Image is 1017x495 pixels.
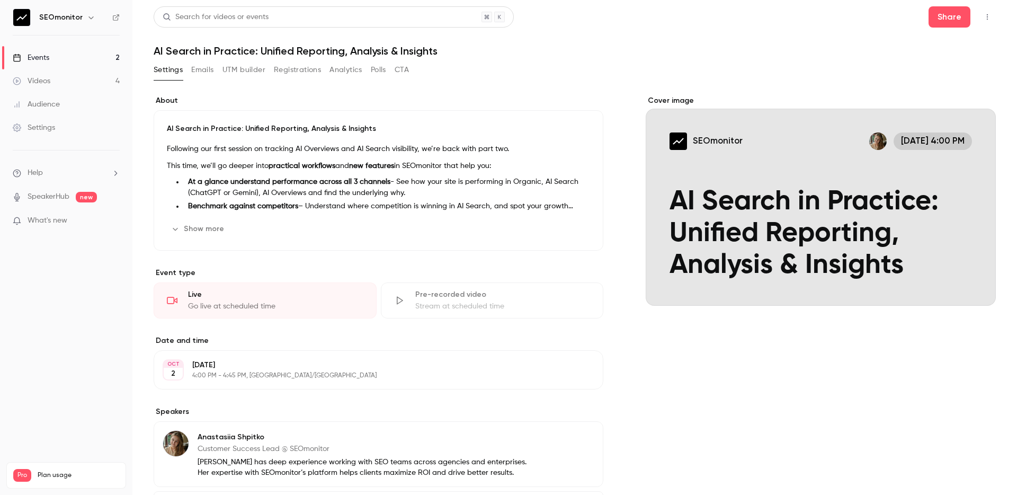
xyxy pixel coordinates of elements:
label: Date and time [154,335,603,346]
strong: Benchmark against competitors [188,202,298,210]
button: Analytics [329,61,362,78]
div: Go live at scheduled time [188,301,363,312]
span: Pro [13,469,31,482]
p: This time, we’ll go deeper into and in SEOmonitor that help you: [167,160,590,172]
span: Help [28,167,43,179]
img: Anastasiia Shpitko [163,431,189,456]
div: Anastasiia ShpitkoAnastasiia ShpitkoCustomer Success Lead @ SEOmonitor[PERSON_NAME] has deep expe... [154,421,603,487]
button: UTM builder [222,61,265,78]
p: Customer Success Lead @ SEOmonitor [198,444,534,454]
button: Registrations [274,61,321,78]
h1: AI Search in Practice: Unified Reporting, Analysis & Insights [154,45,996,57]
p: 4:00 PM - 4:45 PM, [GEOGRAPHIC_DATA]/[GEOGRAPHIC_DATA] [192,372,547,380]
label: Cover image [646,95,996,106]
div: LiveGo live at scheduled time [154,282,377,319]
div: Settings [13,122,55,133]
section: Cover image [646,95,996,306]
button: CTA [395,61,409,78]
img: SEOmonitor [13,9,30,26]
p: Event type [154,268,603,278]
button: Share [929,6,970,28]
p: Following our first session on tracking AI Overviews and AI Search visibility, we’re back with pa... [167,143,590,155]
li: – Understand where competition is winning in AI Search, and spot your growth opportunities. [184,201,590,212]
label: About [154,95,603,106]
div: Events [13,52,49,63]
strong: new features [349,162,394,170]
label: Speakers [154,406,603,417]
div: Audience [13,99,60,110]
span: What's new [28,215,67,226]
p: [PERSON_NAME] has deep experience working with SEO teams across agencies and enterprises. Her exp... [198,457,534,478]
p: Anastasiia Shpitko [198,432,534,443]
div: Stream at scheduled time [415,301,591,312]
li: help-dropdown-opener [13,167,120,179]
div: OCT [164,360,183,368]
button: Show more [167,220,230,237]
button: Polls [371,61,386,78]
p: AI Search in Practice: Unified Reporting, Analysis & Insights [167,123,590,134]
p: 2 [171,368,175,379]
span: new [76,192,97,202]
div: Pre-recorded videoStream at scheduled time [381,282,604,319]
strong: practical workflows [269,162,335,170]
li: - See how your site is performing in Organic, AI Search (ChatGPT or Gemini), AI Overviews and fin... [184,176,590,199]
iframe: Noticeable Trigger [107,216,120,226]
span: Plan usage [38,471,119,480]
button: Settings [154,61,183,78]
div: Videos [13,76,50,86]
button: Emails [191,61,213,78]
div: Search for videos or events [163,12,269,23]
p: [DATE] [192,360,547,370]
h6: SEOmonitor [39,12,83,23]
div: Live [188,289,363,300]
a: SpeakerHub [28,191,69,202]
div: Pre-recorded video [415,289,591,300]
strong: At a glance understand performance across all 3 channels [188,178,390,185]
